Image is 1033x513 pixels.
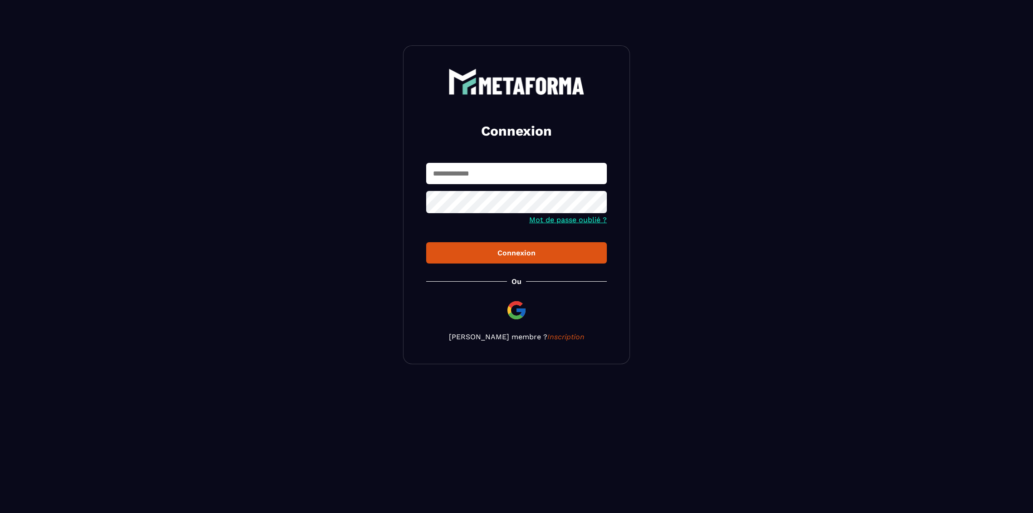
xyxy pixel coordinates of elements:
img: logo [448,68,585,95]
h2: Connexion [437,122,596,140]
div: Connexion [433,249,600,257]
a: logo [426,68,607,95]
a: Mot de passe oublié ? [529,215,607,224]
p: Ou [512,277,521,286]
p: [PERSON_NAME] membre ? [426,332,607,341]
button: Connexion [426,242,607,264]
a: Inscription [547,332,585,341]
img: google [506,299,527,321]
